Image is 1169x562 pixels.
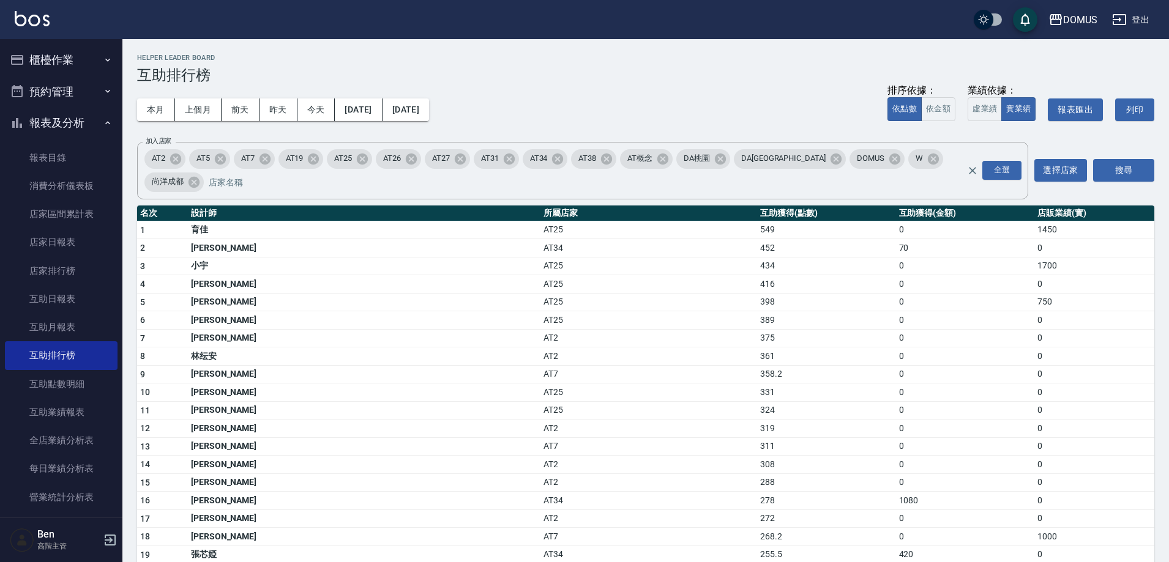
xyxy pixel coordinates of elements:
[896,205,1034,221] th: 互助獲得(金額)
[188,456,540,474] td: [PERSON_NAME]
[425,149,470,169] div: AT27
[188,509,540,528] td: [PERSON_NAME]
[5,257,118,285] a: 店家排行榜
[140,550,151,560] span: 19
[10,528,34,552] img: Person
[1034,257,1154,275] td: 1700
[896,239,1034,257] td: 70
[140,495,151,505] span: 16
[540,329,757,347] td: AT2
[5,76,118,108] button: 預約管理
[982,161,1021,180] div: 全選
[383,98,429,121] button: [DATE]
[1063,12,1097,28] div: DOMUS
[188,383,540,402] td: [PERSON_NAME]
[297,98,335,121] button: 今天
[540,420,757,438] td: AT2
[5,172,118,200] a: 消費分析儀表板
[144,152,173,165] span: AT2
[887,84,955,97] div: 排序依據：
[1013,7,1037,32] button: save
[188,239,540,257] td: [PERSON_NAME]
[188,528,540,546] td: [PERSON_NAME]
[5,341,118,369] a: 互助排行榜
[140,478,151,487] span: 15
[137,67,1154,84] h3: 互助排行榜
[188,275,540,294] td: [PERSON_NAME]
[188,329,540,347] td: [PERSON_NAME]
[757,293,895,311] td: 398
[1034,456,1154,474] td: 0
[1034,401,1154,420] td: 0
[188,311,540,330] td: [PERSON_NAME]
[757,275,895,294] td: 416
[896,473,1034,492] td: 0
[188,473,540,492] td: [PERSON_NAME]
[620,149,673,169] div: AT概念
[189,152,217,165] span: AT5
[1034,239,1154,257] td: 0
[188,437,540,456] td: [PERSON_NAME]
[896,275,1034,294] td: 0
[327,149,372,169] div: AT25
[1034,420,1154,438] td: 0
[896,293,1034,311] td: 0
[523,149,568,169] div: AT34
[474,149,519,169] div: AT31
[540,275,757,294] td: AT25
[757,456,895,474] td: 308
[5,426,118,454] a: 全店業績分析表
[278,149,324,169] div: AT19
[968,84,1036,97] div: 業績依據：
[896,329,1034,347] td: 0
[757,221,895,239] td: 549
[144,149,185,169] div: AT2
[850,149,905,169] div: DOMUS
[540,347,757,366] td: AT2
[540,293,757,311] td: AT25
[140,225,145,235] span: 1
[676,149,730,169] div: DA桃園
[1034,492,1154,510] td: 0
[896,257,1034,275] td: 0
[1001,97,1036,121] button: 實業績
[540,205,757,221] th: 所屬店家
[921,97,955,121] button: 依金額
[540,257,757,275] td: AT25
[189,149,230,169] div: AT5
[140,442,151,451] span: 13
[5,144,118,172] a: 報表目錄
[188,221,540,239] td: 育佳
[5,398,118,426] a: 互助業績報表
[376,152,408,165] span: AT26
[188,365,540,383] td: [PERSON_NAME]
[146,136,171,146] label: 加入店家
[540,437,757,456] td: AT7
[1034,275,1154,294] td: 0
[188,420,540,438] td: [PERSON_NAME]
[188,401,540,420] td: [PERSON_NAME]
[1034,205,1154,221] th: 店販業績(實)
[757,329,895,347] td: 375
[540,456,757,474] td: AT2
[234,149,275,169] div: AT7
[540,365,757,383] td: AT7
[540,509,757,528] td: AT2
[540,239,757,257] td: AT34
[278,152,311,165] span: AT19
[5,200,118,228] a: 店家區間累計表
[175,98,222,121] button: 上個月
[234,152,262,165] span: AT7
[188,293,540,311] td: [PERSON_NAME]
[1044,7,1102,32] button: DOMUS
[896,528,1034,546] td: 0
[757,528,895,546] td: 268.2
[1034,221,1154,239] td: 1450
[757,347,895,366] td: 361
[757,509,895,528] td: 272
[908,149,943,169] div: W
[540,221,757,239] td: AT25
[896,492,1034,510] td: 1080
[222,98,260,121] button: 前天
[896,509,1034,528] td: 0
